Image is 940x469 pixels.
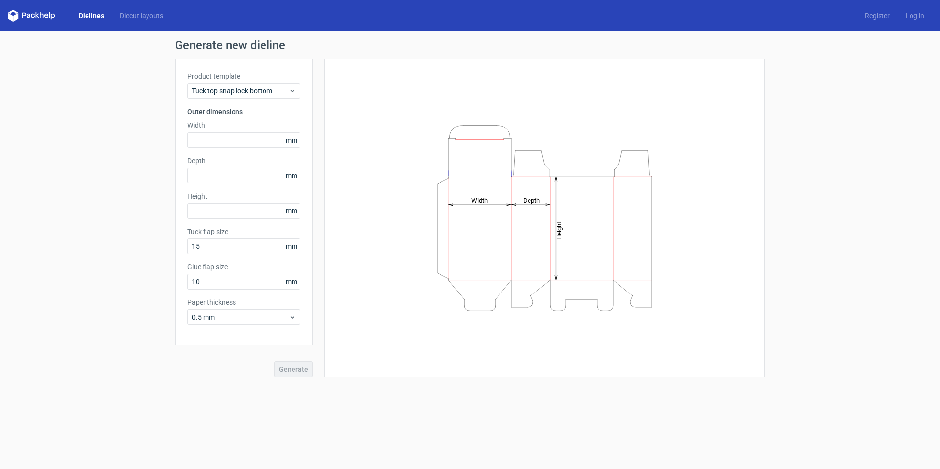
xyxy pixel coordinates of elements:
[187,262,300,272] label: Glue flap size
[857,11,898,21] a: Register
[187,191,300,201] label: Height
[523,196,540,204] tspan: Depth
[187,156,300,166] label: Depth
[283,239,300,254] span: mm
[283,168,300,183] span: mm
[192,86,289,96] span: Tuck top snap lock bottom
[187,120,300,130] label: Width
[175,39,765,51] h1: Generate new dieline
[187,107,300,117] h3: Outer dimensions
[283,133,300,147] span: mm
[71,11,112,21] a: Dielines
[187,227,300,236] label: Tuck flap size
[471,196,488,204] tspan: Width
[187,297,300,307] label: Paper thickness
[556,221,563,239] tspan: Height
[187,71,300,81] label: Product template
[112,11,171,21] a: Diecut layouts
[283,274,300,289] span: mm
[192,312,289,322] span: 0.5 mm
[283,204,300,218] span: mm
[898,11,932,21] a: Log in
